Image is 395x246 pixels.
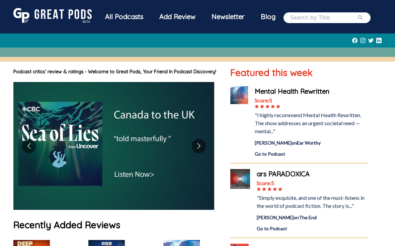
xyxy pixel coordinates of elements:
div: Score: 5 [257,179,368,187]
div: [PERSON_NAME] on The End [257,214,368,221]
h1: Recently Added Reviews [13,218,217,232]
a: Blog [253,8,284,25]
div: "Simply exquisite, and one of the must-listens in the world of podcast fiction. The story is..." [257,194,368,210]
img: Mental Health Rewritten [230,86,248,104]
a: Mental Health Rewritten [255,86,368,96]
a: Add Review [151,8,204,25]
button: Go to next slide [191,139,206,153]
input: Search by Title [290,14,357,22]
a: Go to Podcast [257,225,368,232]
div: Newsletter [204,8,253,25]
h1: Podcast critics' review & ratings - Welcome to Great Pods, Your Friend In Podcast Discovery! [13,68,217,75]
div: All Podcasts [97,8,151,25]
div: Score: 5 [255,96,368,104]
div: "I highly recommend Mental Health Rewritten. The show addresses an urgent societal need — mental..." [255,111,368,135]
img: image [13,82,214,210]
a: All Podcasts [97,8,151,27]
a: Go to Podcast [255,150,368,157]
button: Go to previous slide [22,139,36,153]
img: ars PARADOXICA [230,169,250,189]
a: ars PARADOXICA [257,169,368,179]
h1: Featured this week [230,66,368,80]
a: Newsletter [204,8,253,27]
img: GreatPods [13,8,92,23]
div: [PERSON_NAME] on Ear Worthy [255,139,368,146]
